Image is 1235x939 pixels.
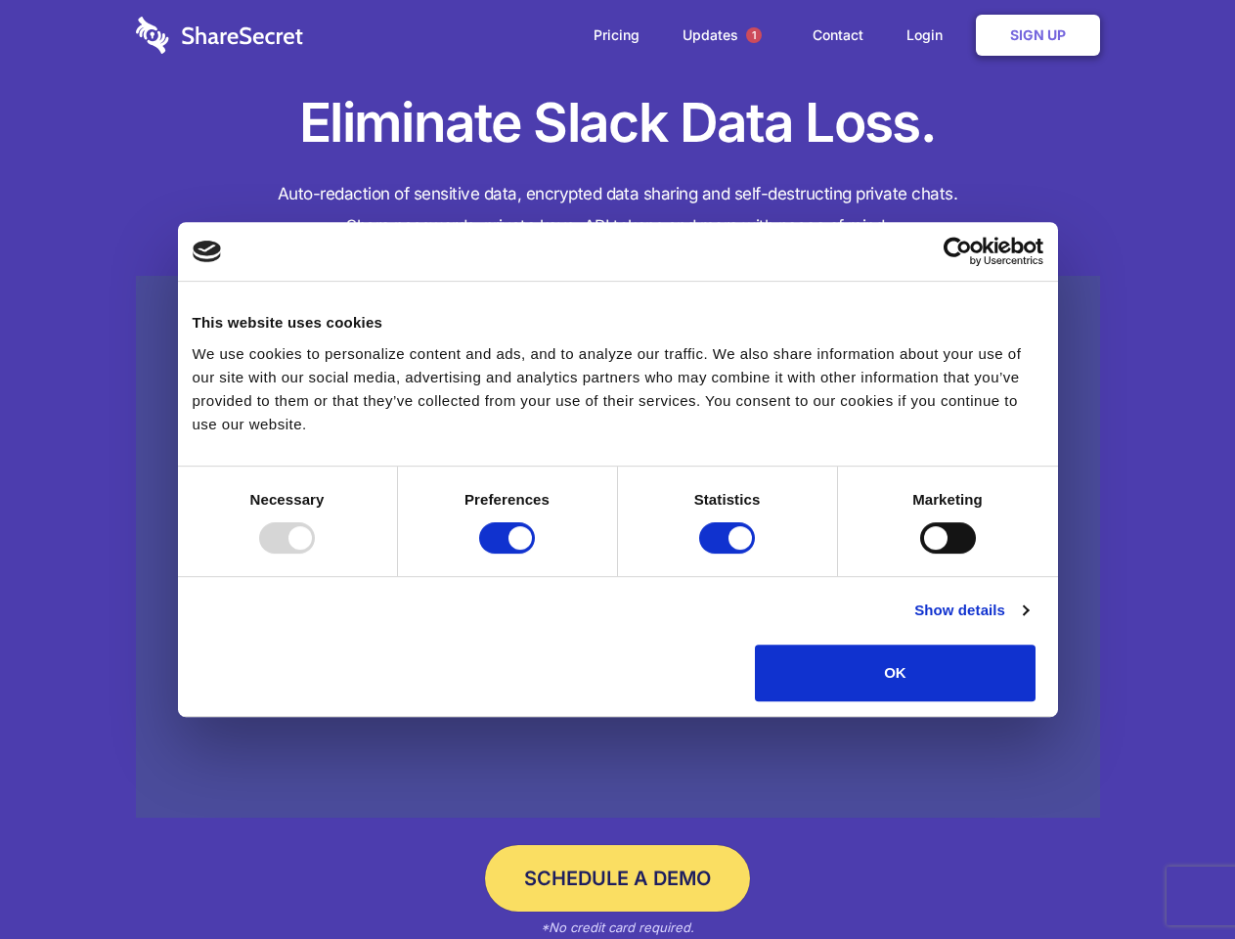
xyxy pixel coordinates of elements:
a: Schedule a Demo [485,845,750,912]
strong: Statistics [694,491,761,508]
a: Usercentrics Cookiebot - opens in a new window [872,237,1043,266]
a: Sign Up [976,15,1100,56]
h4: Auto-redaction of sensitive data, encrypted data sharing and self-destructing private chats. Shar... [136,178,1100,243]
a: Show details [914,599,1028,622]
img: logo [193,241,222,262]
a: Contact [793,5,883,66]
a: Login [887,5,972,66]
strong: Marketing [912,491,983,508]
a: Wistia video thumbnail [136,276,1100,819]
a: Pricing [574,5,659,66]
button: OK [755,645,1036,701]
span: 1 [746,27,762,43]
img: logo-wordmark-white-trans-d4663122ce5f474addd5e946df7df03e33cb6a1c49d2221995e7729f52c070b2.svg [136,17,303,54]
strong: Necessary [250,491,325,508]
h1: Eliminate Slack Data Loss. [136,88,1100,158]
div: This website uses cookies [193,311,1043,335]
strong: Preferences [464,491,550,508]
div: We use cookies to personalize content and ads, and to analyze our traffic. We also share informat... [193,342,1043,436]
em: *No credit card required. [541,919,694,935]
